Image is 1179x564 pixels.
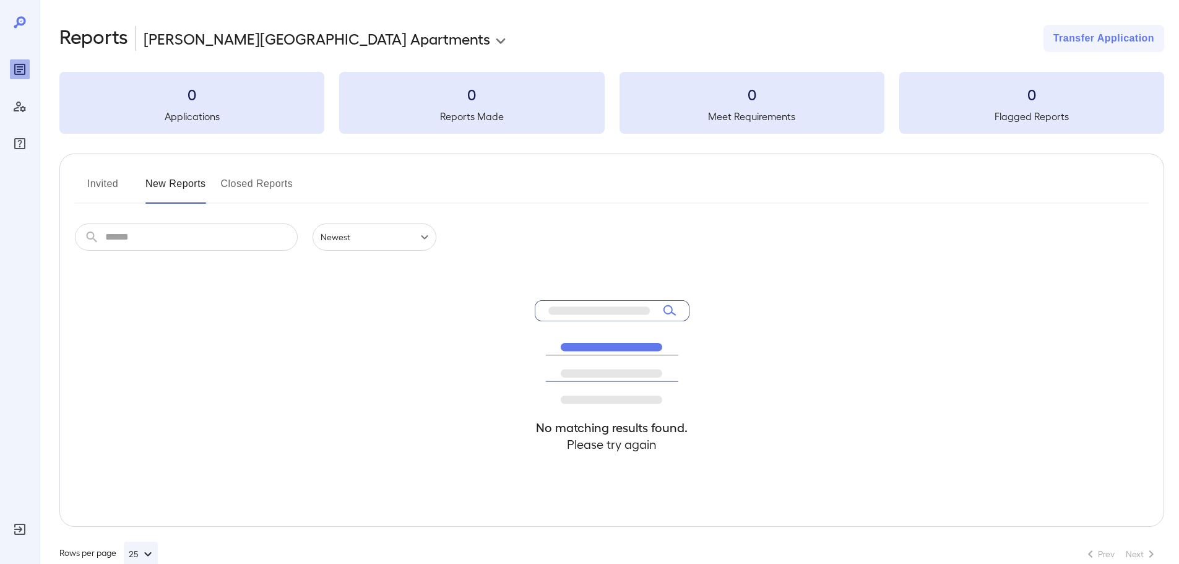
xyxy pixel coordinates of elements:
div: Newest [313,223,436,251]
div: Manage Users [10,97,30,116]
h5: Flagged Reports [899,109,1164,124]
button: New Reports [145,174,206,204]
h5: Applications [59,109,324,124]
h3: 0 [339,84,604,104]
summary: 0Applications0Reports Made0Meet Requirements0Flagged Reports [59,72,1164,134]
h5: Reports Made [339,109,604,124]
div: Reports [10,59,30,79]
h3: 0 [59,84,324,104]
button: Closed Reports [221,174,293,204]
button: Invited [75,174,131,204]
h4: No matching results found. [535,419,689,436]
h4: Please try again [535,436,689,453]
button: Transfer Application [1043,25,1164,52]
div: Log Out [10,519,30,539]
h3: 0 [899,84,1164,104]
h2: Reports [59,25,128,52]
p: [PERSON_NAME][GEOGRAPHIC_DATA] Apartments [144,28,490,48]
h5: Meet Requirements [620,109,884,124]
div: FAQ [10,134,30,154]
nav: pagination navigation [1078,544,1164,564]
h3: 0 [620,84,884,104]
